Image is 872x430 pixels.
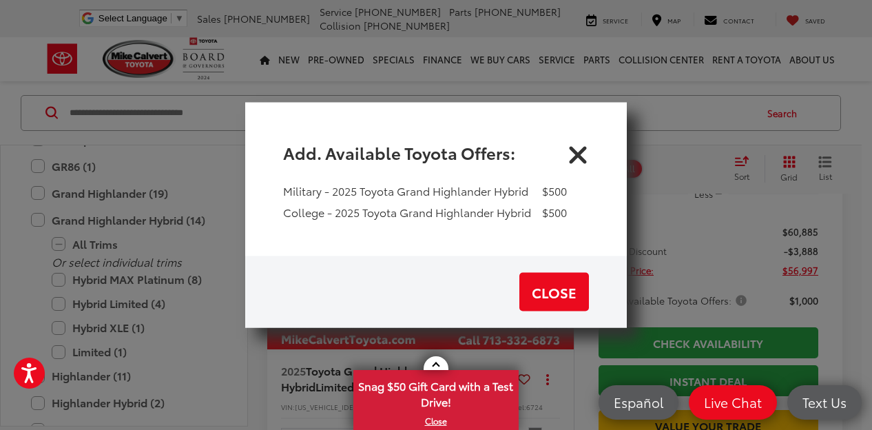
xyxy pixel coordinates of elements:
[787,385,862,420] a: Text Us
[519,273,589,311] button: Close
[567,141,589,163] button: Close
[283,183,567,205] li: Military - 2025 Toyota Grand Highlander Hybrid
[599,385,678,420] a: Español
[607,393,670,411] span: Español
[542,183,567,199] div: $500
[283,141,515,164] h4: Add. Available Toyota Offers:
[697,393,769,411] span: Live Chat
[796,393,853,411] span: Text Us
[689,385,777,420] a: Live Chat
[283,204,567,225] li: College - 2025 Toyota Grand Highlander Hybrid
[542,204,567,220] div: $500
[355,371,517,413] span: Snag $50 Gift Card with a Test Drive!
